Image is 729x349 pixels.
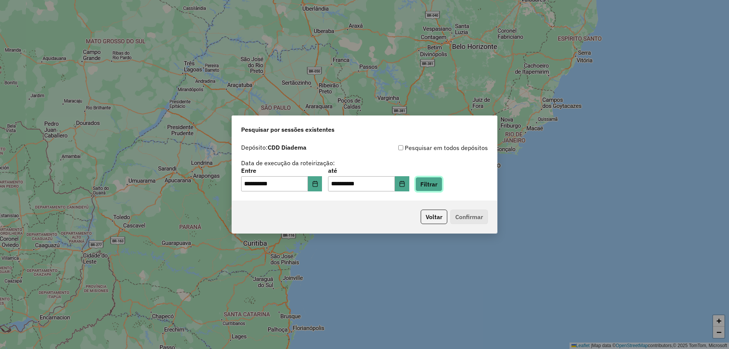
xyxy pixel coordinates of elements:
label: até [328,166,409,175]
label: Depósito: [241,143,306,152]
div: Pesquisar em todos depósitos [364,143,488,152]
span: Pesquisar por sessões existentes [241,125,335,134]
button: Choose Date [308,176,322,191]
label: Entre [241,166,322,175]
button: Voltar [421,210,447,224]
button: Choose Date [395,176,409,191]
strong: CDD Diadema [268,144,306,151]
button: Filtrar [415,177,442,191]
label: Data de execução da roteirização: [241,158,335,167]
